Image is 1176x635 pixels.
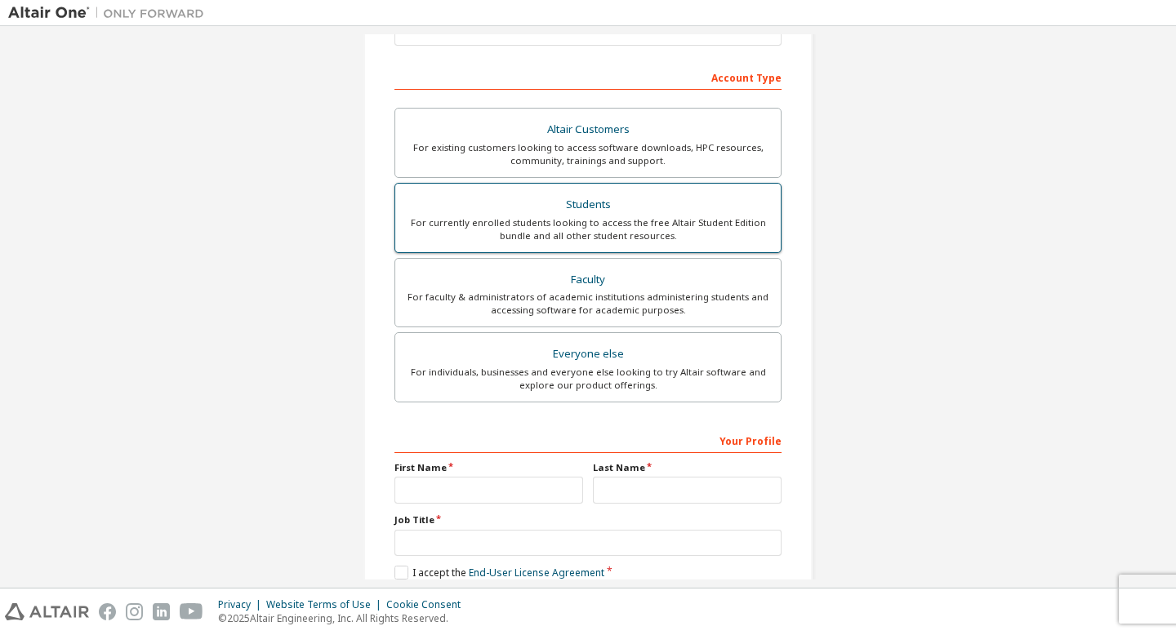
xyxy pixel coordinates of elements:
[405,343,771,366] div: Everyone else
[405,366,771,392] div: For individuals, businesses and everyone else looking to try Altair software and explore our prod...
[469,566,604,579] a: End-User License Agreement
[266,598,386,611] div: Website Terms of Use
[126,603,143,620] img: instagram.svg
[180,603,203,620] img: youtube.svg
[99,603,116,620] img: facebook.svg
[405,291,771,317] div: For faculty & administrators of academic institutions administering students and accessing softwa...
[5,603,89,620] img: altair_logo.svg
[405,118,771,141] div: Altair Customers
[8,5,212,21] img: Altair One
[394,427,782,453] div: Your Profile
[405,216,771,242] div: For currently enrolled students looking to access the free Altair Student Edition bundle and all ...
[153,603,170,620] img: linkedin.svg
[394,64,782,90] div: Account Type
[394,513,782,526] label: Job Title
[405,141,771,167] div: For existing customers looking to access software downloads, HPC resources, community, trainings ...
[394,461,583,474] label: First Name
[394,566,604,579] label: I accept the
[593,461,782,474] label: Last Name
[218,598,266,611] div: Privacy
[405,269,771,291] div: Faculty
[405,193,771,216] div: Students
[386,598,470,611] div: Cookie Consent
[218,611,470,625] p: © 2025 Altair Engineering, Inc. All Rights Reserved.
